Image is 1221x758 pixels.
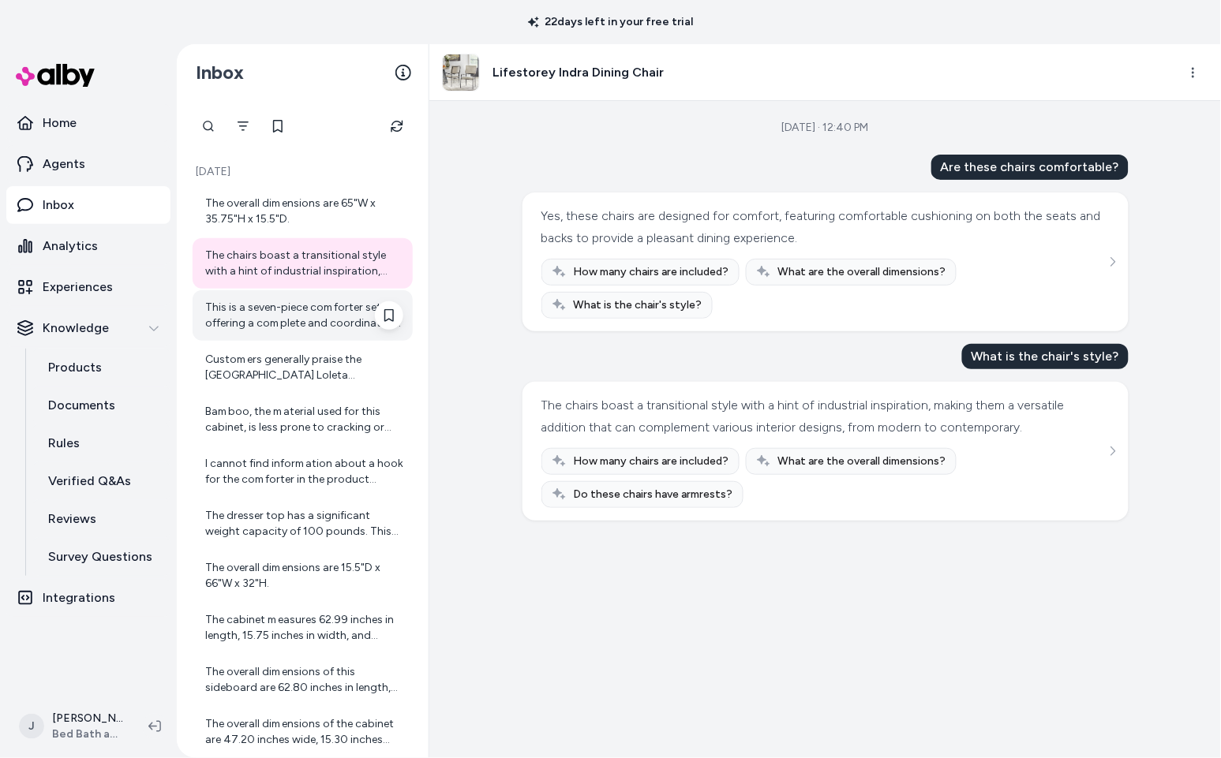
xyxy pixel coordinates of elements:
[43,114,77,133] p: Home
[6,579,170,617] a: Integrations
[193,498,413,549] a: The dresser top has a significant weight capacity of 100 pounds. This allows you to safely place ...
[574,297,702,313] span: What is the chair's style?
[541,205,1106,249] div: Yes, these chairs are designed for comfort, featuring comfortable cushioning on both the seats an...
[6,145,170,183] a: Agents
[193,655,413,705] a: The overall dimensions of this sideboard are 62.80 inches in length, 15.55 inches in width, and 3...
[48,358,102,377] p: Products
[381,110,413,142] button: Refresh
[43,155,85,174] p: Agents
[931,155,1129,180] div: Are these chairs comfortable?
[205,196,403,227] div: The overall dimensions are 65"W x 35.75"H x 15.5"D.
[32,386,170,424] a: Documents
[52,711,123,726] p: [PERSON_NAME]
[32,462,170,500] a: Verified Q&As
[574,454,729,469] span: How many chairs are included?
[43,196,74,215] p: Inbox
[48,472,131,491] p: Verified Q&As
[205,456,403,487] div: I cannot find information about a hook for the comforter in the product details. This set include...
[6,104,170,142] a: Home
[541,394,1106,439] div: The chairs boast a transitional style with a hint of industrial inspiration, making them a versat...
[9,701,136,752] button: J[PERSON_NAME]Bed Bath and Beyond
[205,300,403,331] div: This is a seven-piece comforter set, offering a complete and coordinated look for your bed. It in...
[227,110,259,142] button: Filter
[1103,252,1122,271] button: See more
[6,186,170,224] a: Inbox
[193,238,413,289] a: The chairs boast a transitional style with a hint of industrial inspiration, making them a versat...
[493,63,664,82] h3: Lifestorey Indra Dining Chair
[193,551,413,601] a: The overall dimensions are 15.5"D x 66"W x 32"H.
[48,547,152,566] p: Survey Questions
[574,487,733,502] span: Do these chairs have armrests?
[193,603,413,653] a: The cabinet measures 62.99 inches in length, 15.75 inches in width, and 32.00 inches in height. T...
[43,588,115,607] p: Integrations
[32,424,170,462] a: Rules
[574,264,729,280] span: How many chairs are included?
[962,344,1129,369] div: What is the chair's style?
[43,237,98,256] p: Analytics
[205,404,403,435] div: Bamboo, the material used for this cabinet, is less prone to cracking or splintering than traditi...
[778,264,946,280] span: What are the overall dimensions?
[6,227,170,265] a: Analytics
[48,396,115,415] p: Documents
[205,560,403,592] div: The overall dimensions are 15.5"D x 66"W x 32"H.
[19,714,44,739] span: J
[443,54,479,91] img: Lifestorey-Indra-Dining-Chair.jpg
[48,510,96,528] p: Reviews
[205,612,403,644] div: The cabinet measures 62.99 inches in length, 15.75 inches in width, and 32.00 inches in height. T...
[193,186,413,237] a: The overall dimensions are 65"W x 35.75"H x 15.5"D.
[193,342,413,393] a: Customers generally praise the [GEOGRAPHIC_DATA] Loleta Comforter Set for its beautiful and vibra...
[193,164,413,180] p: [DATE]
[32,500,170,538] a: Reviews
[205,508,403,540] div: The dresser top has a significant weight capacity of 100 pounds. This allows you to safely place ...
[43,278,113,297] p: Experiences
[43,319,109,338] p: Knowledge
[205,248,403,279] div: The chairs boast a transitional style with a hint of industrial inspiration, making them a versat...
[32,349,170,386] a: Products
[48,434,80,453] p: Rules
[205,716,403,748] div: The overall dimensions of the cabinet are 47.20 inches wide, 15.30 inches deep, and 28.30 inches ...
[519,14,703,30] p: 22 days left in your free trial
[16,64,95,87] img: alby Logo
[778,454,946,469] span: What are the overall dimensions?
[193,446,413,497] a: I cannot find information about a hook for the comforter in the product details. This set include...
[52,726,123,742] span: Bed Bath and Beyond
[1103,442,1122,461] button: See more
[32,538,170,576] a: Survey Questions
[6,309,170,347] button: Knowledge
[193,707,413,757] a: The overall dimensions of the cabinet are 47.20 inches wide, 15.30 inches deep, and 28.30 inches ...
[781,120,869,136] div: [DATE] · 12:40 PM
[205,352,403,383] div: Customers generally praise the [GEOGRAPHIC_DATA] Loleta Comforter Set for its beautiful and vibra...
[193,394,413,445] a: Bamboo, the material used for this cabinet, is less prone to cracking or splintering than traditi...
[6,268,170,306] a: Experiences
[196,61,244,84] h2: Inbox
[205,664,403,696] div: The overall dimensions of this sideboard are 62.80 inches in length, 15.55 inches in width, and 3...
[193,290,413,341] a: This is a seven-piece comforter set, offering a complete and coordinated look for your bed. It in...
